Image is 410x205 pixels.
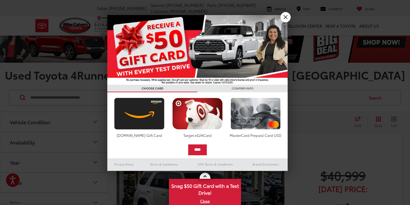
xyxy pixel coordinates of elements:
div: [DOMAIN_NAME] Gift Card [113,133,166,138]
a: Brand Disclaimers [244,161,288,168]
div: MasterCard Prepaid Card USD [229,133,282,138]
img: mastercard.png [229,98,282,130]
h3: CONFIRM INFO [197,85,288,92]
h3: CHOOSE CARD [107,85,197,92]
a: Privacy Policy [107,161,141,168]
img: targetcard.png [171,98,224,130]
img: 55838_top_625864.jpg [107,15,288,85]
span: Snag $50 Gift Card with a Test Drive! [170,179,240,198]
div: Target eGiftCard [171,133,224,138]
a: SMS Terms & Conditions [187,161,244,168]
a: Terms & Conditions [141,161,187,168]
img: amazoncard.png [113,98,166,130]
